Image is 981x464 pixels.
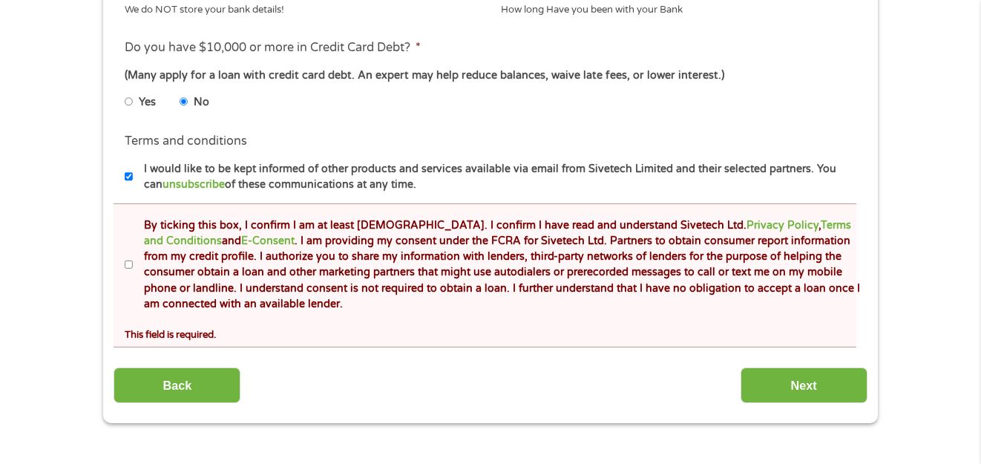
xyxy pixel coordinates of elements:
[139,94,156,111] label: Yes
[747,219,818,232] a: Privacy Policy
[114,367,240,404] input: Back
[133,161,861,193] label: I would like to be kept informed of other products and services available via email from Sivetech...
[194,94,209,111] label: No
[125,134,247,149] label: Terms and conditions
[144,219,851,247] a: Terms and Conditions
[125,40,421,56] label: Do you have $10,000 or more in Credit Card Debt?
[163,178,225,191] a: unsubscribe
[241,235,295,247] a: E-Consent
[125,68,856,84] div: (Many apply for a loan with credit card debt. An expert may help reduce balances, waive late fees...
[741,367,867,404] input: Next
[133,218,861,313] label: By ticking this box, I confirm I am at least [DEMOGRAPHIC_DATA]. I confirm I have read and unders...
[125,322,856,342] div: This field is required.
